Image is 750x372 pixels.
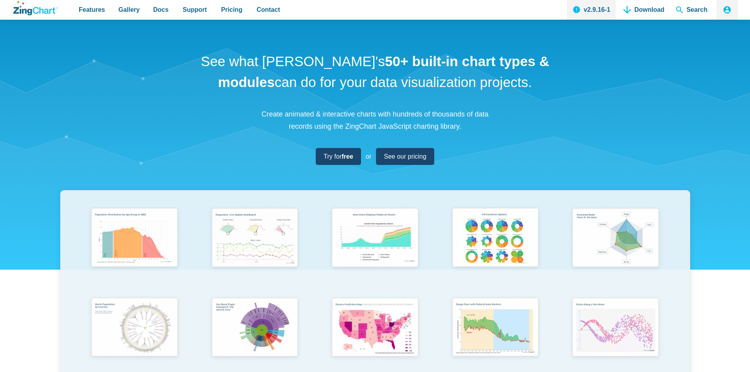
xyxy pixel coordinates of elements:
[207,294,303,363] img: Sun Burst Plugin Example ft. File System Data
[376,148,434,165] a: See our pricing
[556,204,676,294] a: Animated Radar Chart ft. Pet Data
[153,4,169,15] span: Docs
[218,54,549,90] strong: 50+ built-in chart types & modules
[74,204,195,294] a: Population Distribution by Age Group in 2052
[384,151,426,162] span: See our pricing
[435,204,556,294] a: Pie Transform Options
[119,4,140,15] span: Gallery
[327,294,423,363] img: Election Predictions Map
[315,204,435,294] a: Area Chart (Displays Nodes on Hover)
[86,204,182,273] img: Population Distribution by Age Group in 2052
[257,4,280,15] span: Contact
[366,151,371,162] span: or
[327,204,423,273] img: Area Chart (Displays Nodes on Hover)
[567,204,663,273] img: Animated Radar Chart ft. Pet Data
[447,204,543,273] img: Pie Transform Options
[13,1,58,15] a: ZingChart Logo. Click to return to the homepage
[567,294,663,363] img: Points Along a Sine Wave
[316,148,361,165] a: Try forfree
[183,4,207,15] span: Support
[342,153,353,160] strong: free
[198,51,552,93] h1: See what [PERSON_NAME]'s can do for your data visualization projects.
[194,204,315,294] a: Responsive Live Update Dashboard
[221,4,242,15] span: Pricing
[79,4,105,15] span: Features
[207,204,303,273] img: Responsive Live Update Dashboard
[324,151,353,162] span: Try for
[447,294,543,363] img: Range Chart with Rultes & Scale Markers
[257,108,493,132] p: Create animated & interactive charts with hundreds of thousands of data records using the ZingCha...
[86,294,182,363] img: World Population by Country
